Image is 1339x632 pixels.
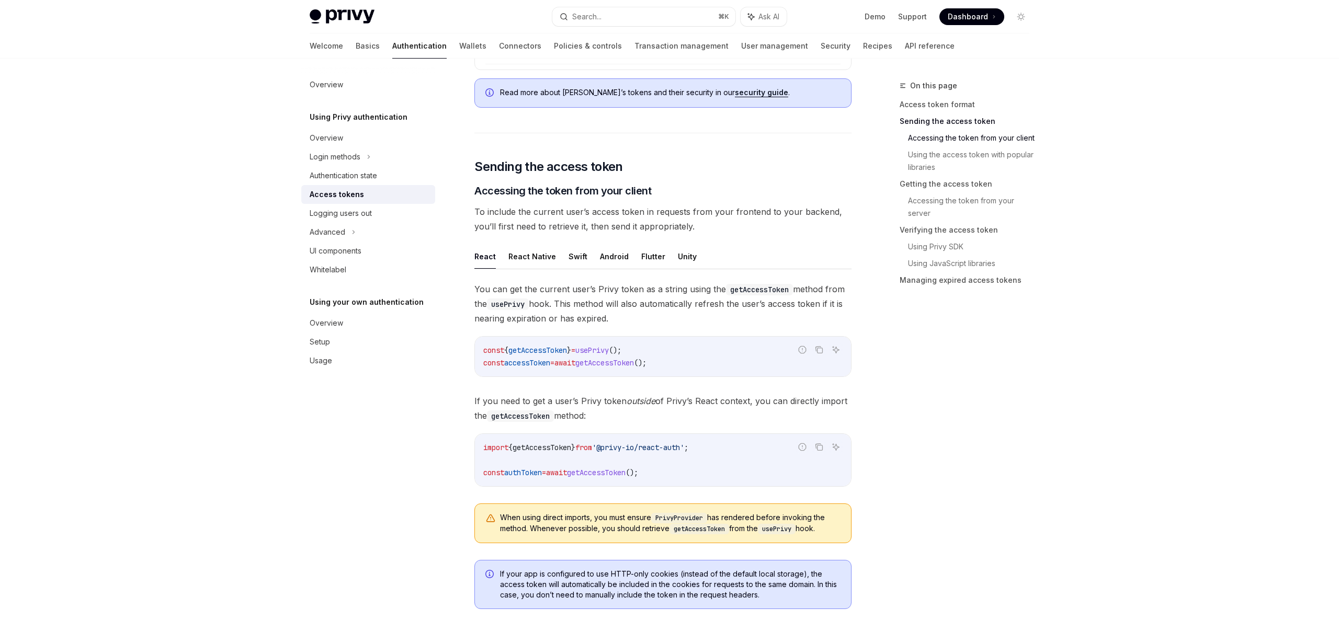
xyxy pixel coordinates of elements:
span: = [571,346,575,355]
a: Getting the access token [900,176,1038,192]
button: Search...⌘K [552,7,735,26]
div: Advanced [310,226,345,238]
span: Read more about [PERSON_NAME]’s tokens and their security in our . [500,87,841,98]
span: await [554,358,575,367]
button: Ask AI [741,7,787,26]
h5: Using Privy authentication [310,111,407,123]
a: Using JavaScript libraries [908,255,1038,272]
div: Overview [310,132,343,144]
span: } [567,346,571,355]
div: Setup [310,336,330,348]
a: Whitelabel [301,260,435,279]
code: PrivyProvider [651,513,707,523]
span: On this page [910,79,957,92]
span: from [575,443,592,452]
a: Basics [356,33,380,59]
a: UI components [301,242,435,260]
svg: Info [485,570,496,580]
a: API reference [905,33,955,59]
a: Using Privy SDK [908,238,1038,255]
span: { [504,346,508,355]
span: const [483,346,504,355]
div: Usage [310,354,332,367]
span: accessToken [504,358,550,367]
span: { [508,443,513,452]
span: To include the current user’s access token in requests from your frontend to your backend, you’ll... [474,204,852,234]
code: usePrivy [487,298,529,310]
a: Accessing the token from your server [908,192,1038,222]
a: Sending the access token [900,113,1038,130]
button: Copy the contents from the code block [812,343,826,357]
a: Access tokens [301,185,435,204]
span: await [546,468,567,477]
button: Android [600,244,629,269]
a: Usage [301,351,435,370]
a: Transaction management [634,33,729,59]
button: Toggle dark mode [1013,8,1029,25]
code: getAccessToken [487,410,554,422]
span: usePrivy [575,346,609,355]
button: Swift [569,244,587,269]
span: } [571,443,575,452]
div: Login methods [310,151,360,163]
span: const [483,468,504,477]
span: getAccessToken [508,346,567,355]
span: const [483,358,504,367]
div: Overview [310,78,343,91]
button: Unity [678,244,697,269]
a: Verifying the access token [900,222,1038,238]
a: Recipes [863,33,892,59]
span: '@privy-io/react-auth' [592,443,684,452]
a: Logging users out [301,204,435,223]
div: Whitelabel [310,263,346,276]
a: Authentication state [301,166,435,185]
a: Wallets [459,33,486,59]
a: Support [898,12,927,22]
svg: Info [485,88,496,99]
a: Welcome [310,33,343,59]
a: Using the access token with popular libraries [908,146,1038,176]
a: Connectors [499,33,541,59]
a: Overview [301,129,435,147]
a: Setup [301,332,435,351]
a: Overview [301,314,435,332]
div: Overview [310,317,343,329]
span: ; [684,443,688,452]
span: Ask AI [758,12,779,22]
svg: Warning [485,513,496,524]
span: Dashboard [948,12,988,22]
span: You can get the current user’s Privy token as a string using the method from the hook. This metho... [474,282,852,326]
div: UI components [310,245,361,257]
span: If you need to get a user’s Privy token of Privy’s React context, you can directly import the met... [474,394,852,423]
a: User management [741,33,808,59]
span: (); [626,468,638,477]
span: (); [609,346,621,355]
a: Managing expired access tokens [900,272,1038,289]
span: getAccessToken [567,468,626,477]
span: (); [634,358,646,367]
div: Authentication state [310,169,377,182]
a: security guide [735,88,788,97]
a: Authentication [392,33,447,59]
div: Logging users out [310,207,372,220]
a: Policies & controls [554,33,622,59]
button: Report incorrect code [796,440,809,454]
span: = [550,358,554,367]
a: Demo [865,12,886,22]
em: outside [627,396,655,406]
code: getAccessToken [726,284,793,295]
span: getAccessToken [575,358,634,367]
h5: Using your own authentication [310,296,424,308]
button: React [474,244,496,269]
code: getAccessToken [669,524,729,534]
div: Access tokens [310,188,364,201]
a: Accessing the token from your client [908,130,1038,146]
a: Security [821,33,850,59]
span: Accessing the token from your client [474,183,651,198]
span: = [542,468,546,477]
img: light logo [310,9,375,24]
span: Sending the access token [474,158,623,175]
button: Ask AI [829,343,843,357]
span: authToken [504,468,542,477]
span: ⌘ K [718,13,729,21]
